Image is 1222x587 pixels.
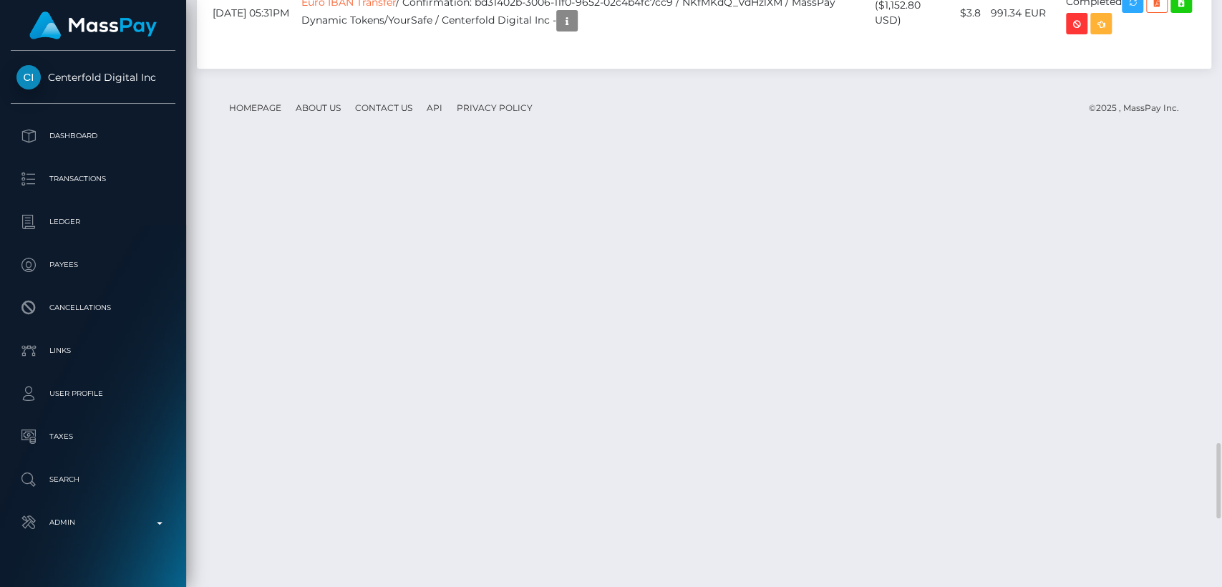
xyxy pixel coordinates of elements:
[16,254,170,276] p: Payees
[11,118,175,154] a: Dashboard
[11,505,175,540] a: Admin
[11,71,175,84] span: Centerfold Digital Inc
[11,247,175,283] a: Payees
[11,419,175,455] a: Taxes
[16,383,170,404] p: User Profile
[16,469,170,490] p: Search
[349,97,418,119] a: Contact Us
[16,297,170,319] p: Cancellations
[16,426,170,447] p: Taxes
[16,512,170,533] p: Admin
[223,97,287,119] a: Homepage
[1089,100,1190,116] div: © 2025 , MassPay Inc.
[421,97,448,119] a: API
[11,290,175,326] a: Cancellations
[11,204,175,240] a: Ledger
[11,376,175,412] a: User Profile
[29,11,157,39] img: MassPay Logo
[16,125,170,147] p: Dashboard
[16,168,170,190] p: Transactions
[11,161,175,197] a: Transactions
[11,462,175,498] a: Search
[290,97,346,119] a: About Us
[16,65,41,89] img: Centerfold Digital Inc
[11,333,175,369] a: Links
[16,211,170,233] p: Ledger
[16,340,170,362] p: Links
[451,97,538,119] a: Privacy Policy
